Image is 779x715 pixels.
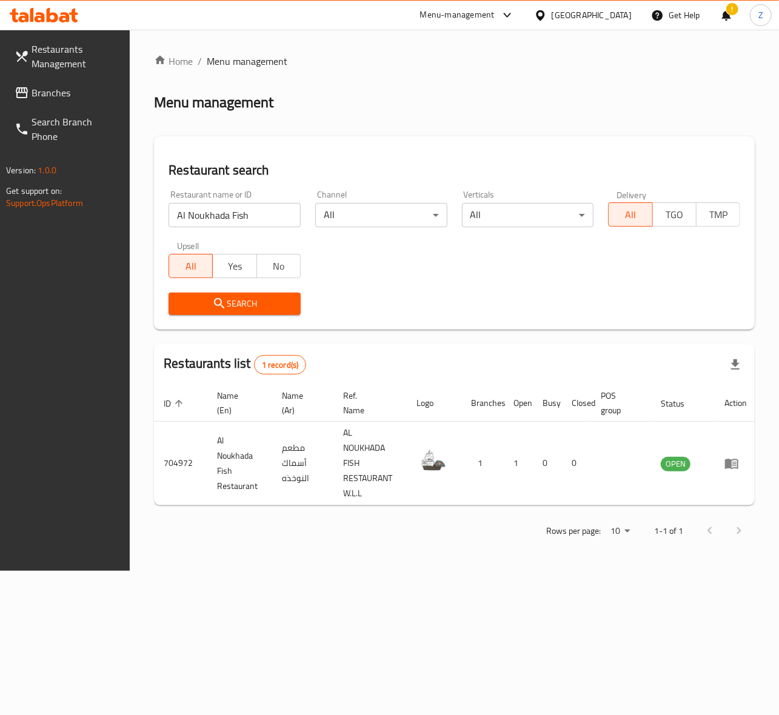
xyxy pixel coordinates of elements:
span: ID [164,396,187,411]
p: 1-1 of 1 [654,524,683,539]
th: Open [504,385,533,422]
td: 0 [533,422,562,505]
div: All [462,203,594,227]
button: Search [169,293,301,315]
span: Name (En) [217,388,258,417]
th: Logo [407,385,461,422]
button: All [169,254,213,278]
h2: Restaurant search [169,161,740,179]
p: Rows per page: [546,524,601,539]
table: enhanced table [154,385,757,505]
th: Action [715,385,757,422]
img: Al Noukhada Fish Restaurant [416,446,447,476]
span: Search [178,296,291,311]
td: 1 [504,422,533,505]
td: 704972 [154,422,207,505]
div: Menu [724,456,747,471]
li: / [198,54,202,68]
td: AL NOUKHADA FISH RESTAURANT W.L.L [333,422,407,505]
a: Restaurants Management [5,35,130,78]
a: Branches [5,78,130,107]
a: Home [154,54,193,68]
div: Total records count [254,355,307,374]
th: Busy [533,385,562,422]
div: [GEOGRAPHIC_DATA] [552,8,632,22]
span: Yes [218,258,252,275]
div: Rows per page: [606,522,635,540]
td: 1 [461,422,504,505]
label: Upsell [177,242,199,250]
th: Branches [461,385,504,422]
input: Search for restaurant name or ID.. [169,203,301,227]
span: Get support on: [6,183,62,199]
span: Search Branch Phone [32,115,121,144]
div: Menu-management [420,8,495,22]
span: Z [758,8,763,22]
a: Support.OpsPlatform [6,195,83,211]
span: 1.0.0 [38,162,56,178]
span: 1 record(s) [255,359,306,371]
span: Restaurants Management [32,42,121,71]
button: All [608,202,652,227]
span: Branches [32,85,121,100]
a: Search Branch Phone [5,107,130,151]
button: TMP [696,202,740,227]
span: No [262,258,296,275]
td: 0 [562,422,591,505]
label: Delivery [617,190,647,199]
div: All [315,203,447,227]
div: Export file [721,350,750,379]
span: Menu management [207,54,287,68]
span: Version: [6,162,36,178]
td: مطعم أسماك النوخذه [272,422,333,505]
button: No [256,254,301,278]
span: Ref. Name [343,388,392,417]
span: TMP [701,206,735,224]
span: Name (Ar) [282,388,319,417]
span: OPEN [661,457,690,471]
span: Status [661,396,700,411]
nav: breadcrumb [154,54,755,68]
span: POS group [601,388,637,417]
td: Al Noukhada Fish Restaurant [207,422,272,505]
span: TGO [658,206,692,224]
h2: Restaurants list [164,354,306,374]
div: OPEN [661,457,690,471]
h2: Menu management [154,93,273,112]
button: Yes [212,254,256,278]
button: TGO [652,202,697,227]
th: Closed [562,385,591,422]
span: All [614,206,647,224]
span: All [174,258,208,275]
